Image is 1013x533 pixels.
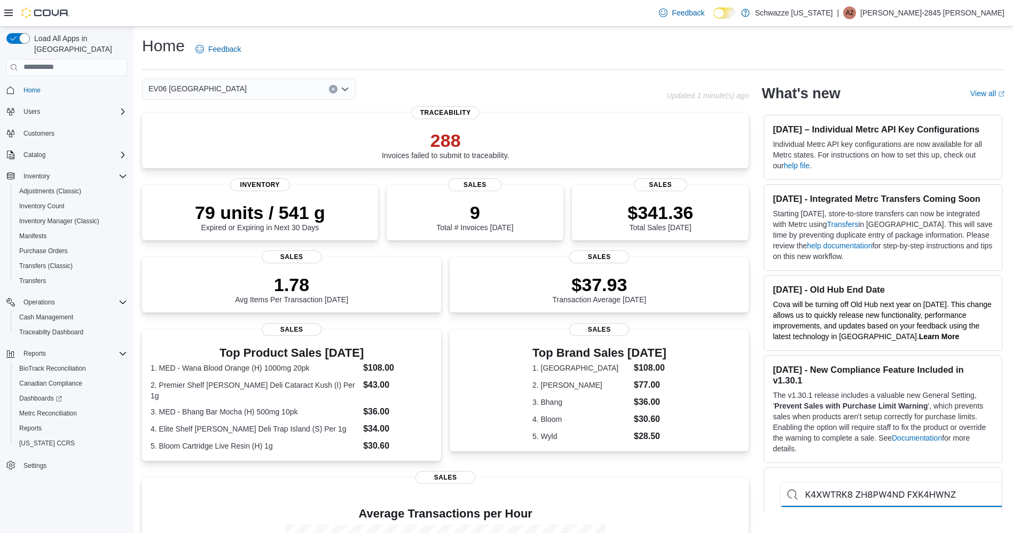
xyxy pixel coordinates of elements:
[329,85,337,93] button: Clear input
[19,459,51,472] a: Settings
[15,185,85,198] a: Adjustments (Classic)
[19,232,46,240] span: Manifests
[2,82,131,98] button: Home
[19,277,46,285] span: Transfers
[15,362,127,375] span: BioTrack Reconciliation
[151,424,359,434] dt: 4. Elite Shelf [PERSON_NAME] Deli Trap Island (S) Per 1g
[15,392,127,405] span: Dashboards
[15,377,127,390] span: Canadian Compliance
[151,347,433,359] h3: Top Product Sales [DATE]
[23,107,40,116] span: Users
[23,349,46,358] span: Reports
[151,507,740,520] h4: Average Transactions per Hour
[532,347,666,359] h3: Top Brand Sales [DATE]
[11,229,131,244] button: Manifests
[19,83,127,97] span: Home
[15,185,127,198] span: Adjustments (Classic)
[2,104,131,119] button: Users
[148,82,247,95] span: EV06 [GEOGRAPHIC_DATA]
[11,391,131,406] a: Dashboards
[15,326,88,339] a: Traceabilty Dashboard
[11,436,131,451] button: [US_STATE] CCRS
[761,85,840,102] h2: What's new
[970,89,1004,98] a: View allExternal link
[569,323,629,336] span: Sales
[15,200,69,213] a: Inventory Count
[998,91,1004,97] svg: External link
[784,161,810,170] a: help file
[19,84,45,97] a: Home
[774,402,928,410] strong: Prevent Sales with Purchase Limit Warning
[15,260,127,272] span: Transfers (Classic)
[19,148,127,161] span: Catalog
[15,230,51,242] a: Manifests
[19,202,65,210] span: Inventory Count
[195,202,325,223] p: 79 units / 541 g
[634,430,666,443] dd: $28.50
[553,274,647,304] div: Transaction Average [DATE]
[15,260,77,272] a: Transfers (Classic)
[19,262,73,270] span: Transfers (Classic)
[15,362,90,375] a: BioTrack Reconciliation
[19,296,127,309] span: Operations
[195,202,325,232] div: Expired or Expiring in Next 30 Days
[15,245,72,257] a: Purchase Orders
[15,275,127,287] span: Transfers
[151,406,359,417] dt: 3. MED - Bhang Bar Mocha (H) 500mg 10pk
[532,397,630,407] dt: 3. Bhang
[713,7,736,19] input: Dark Mode
[19,347,50,360] button: Reports
[15,311,127,324] span: Cash Management
[19,127,127,140] span: Customers
[15,392,66,405] a: Dashboards
[837,6,839,19] p: |
[11,199,131,214] button: Inventory Count
[30,33,127,54] span: Load All Apps in [GEOGRAPHIC_DATA]
[19,127,59,140] a: Customers
[569,250,629,263] span: Sales
[23,151,45,159] span: Catalog
[382,130,509,160] div: Invoices failed to submit to traceability.
[627,202,693,223] p: $341.36
[208,44,241,54] span: Feedback
[19,247,68,255] span: Purchase Orders
[363,379,433,391] dd: $43.00
[15,311,77,324] a: Cash Management
[892,434,942,442] a: Documentation
[15,407,81,420] a: Metrc Reconciliation
[382,130,509,151] p: 288
[6,78,127,501] nav: Complex example
[449,178,501,191] span: Sales
[15,407,127,420] span: Metrc Reconciliation
[23,298,55,307] span: Operations
[19,409,77,418] span: Metrc Reconciliation
[15,215,127,228] span: Inventory Manager (Classic)
[21,7,69,18] img: Cova
[15,422,46,435] a: Reports
[19,439,75,448] span: [US_STATE] CCRS
[773,193,993,204] h3: [DATE] - Integrated Metrc Transfers Coming Soon
[19,148,50,161] button: Catalog
[919,332,959,341] a: Learn More
[19,217,99,225] span: Inventory Manager (Classic)
[23,129,54,138] span: Customers
[15,437,127,450] span: Washington CCRS
[15,215,104,228] a: Inventory Manager (Classic)
[19,170,54,183] button: Inventory
[19,394,62,403] span: Dashboards
[627,202,693,232] div: Total Sales [DATE]
[15,275,50,287] a: Transfers
[634,413,666,426] dd: $30.60
[230,178,290,191] span: Inventory
[773,390,993,454] p: The v1.30.1 release includes a valuable new General Setting, ' ', which prevents sales when produ...
[827,220,859,229] a: Transfers
[23,461,46,470] span: Settings
[262,250,321,263] span: Sales
[19,347,127,360] span: Reports
[15,245,127,257] span: Purchase Orders
[773,364,993,386] h3: [DATE] - New Compliance Feature Included in v1.30.1
[666,91,749,100] p: Updated 1 minute(s) ago
[235,274,348,295] p: 1.78
[11,244,131,258] button: Purchase Orders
